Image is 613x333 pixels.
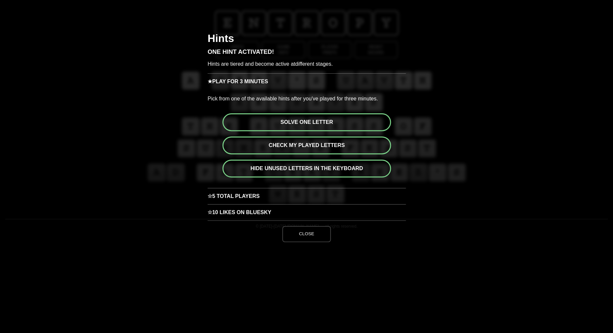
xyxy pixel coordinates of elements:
span: ☆ [208,204,212,220]
span: ☆ [208,188,212,204]
button: Check my played letters [222,136,391,154]
button: Close [282,226,330,242]
h3: Play for 3 minutes [208,73,406,90]
span: ★ [208,74,212,90]
h2: Hints [208,33,406,49]
span: different stages. [295,61,333,67]
h3: 10 Likes on Bluesky [208,204,406,220]
button: Hide unused letters in the keyboard [222,160,391,177]
h3: One Hint Activated! [208,49,406,60]
button: Solve one letter [222,113,391,131]
p: Pick from one of the available hints after you've played for three minutes. [208,90,406,108]
p: Hints are tiered and become active at [208,60,406,73]
h3: 5 Total Players [208,188,406,204]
